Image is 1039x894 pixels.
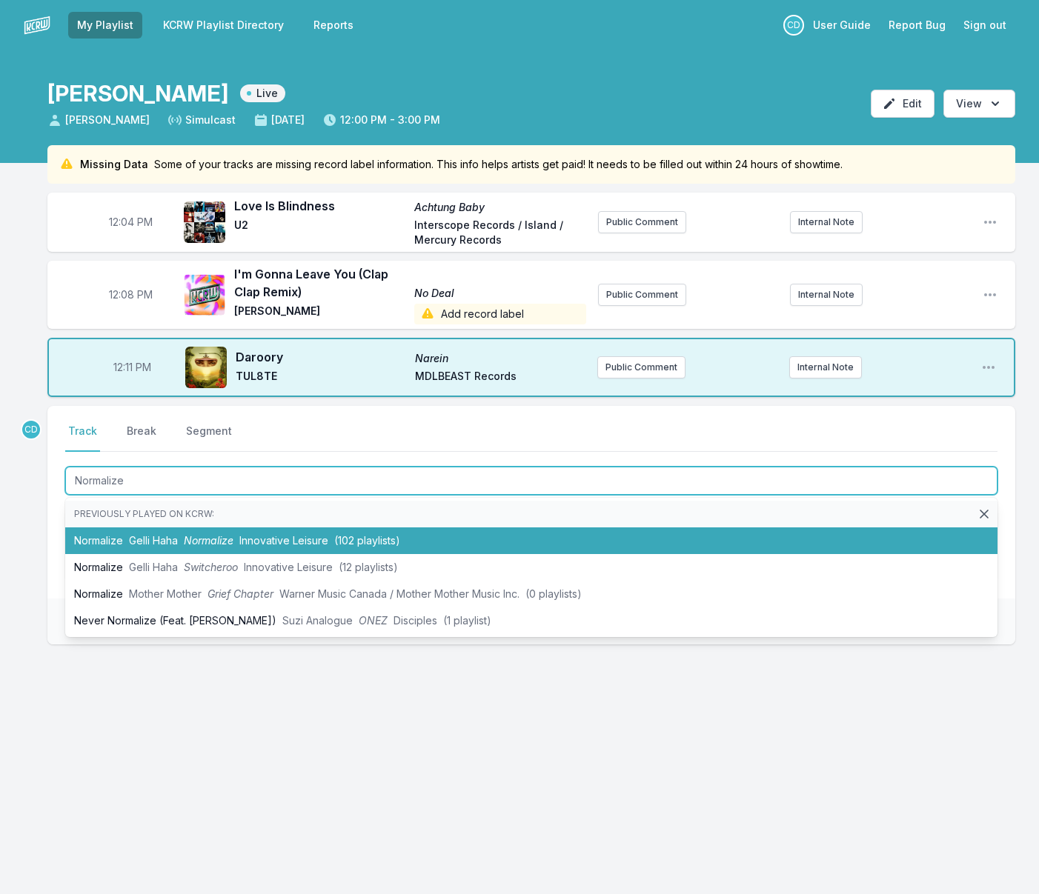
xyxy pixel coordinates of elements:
[790,211,863,233] button: Internal Note
[109,287,153,302] span: Timestamp
[234,304,405,324] span: [PERSON_NAME]
[322,113,440,127] span: 12:00 PM - 3:00 PM
[598,284,686,306] button: Public Comment
[185,347,227,388] img: Narein
[394,614,437,627] span: Disciples
[414,200,585,215] span: Achtung Baby
[47,80,228,107] h1: [PERSON_NAME]
[113,360,151,375] span: Timestamp
[234,197,405,215] span: Love Is Blindness
[24,12,50,39] img: logo-white-87cec1fa9cbef997252546196dc51331.png
[279,587,519,600] span: Warner Music Canada / Mother Mother Music Inc.
[109,215,153,230] span: Timestamp
[154,157,843,172] span: Some of your tracks are missing record label information. This info helps artists get paid! It ne...
[65,467,997,495] input: Track Title
[983,287,997,302] button: Open playlist item options
[790,284,863,306] button: Internal Note
[68,12,142,39] a: My Playlist
[236,348,406,366] span: Daroory
[183,424,235,452] button: Segment
[282,614,353,627] span: Suzi Analogue
[597,356,686,378] button: Public Comment
[47,113,150,127] span: [PERSON_NAME]
[305,12,362,39] a: Reports
[598,211,686,233] button: Public Comment
[239,534,328,547] span: Innovative Leisure
[789,356,862,378] button: Internal Note
[124,424,159,452] button: Break
[339,561,398,573] span: (12 playlists)
[240,84,285,102] span: Live
[943,90,1015,118] button: Open options
[880,12,955,39] a: Report Bug
[184,274,225,316] img: No Deal
[184,201,225,243] img: Achtung Baby
[443,614,491,627] span: (1 playlist)
[234,265,405,301] span: I'm Gonna Leave You (Clap Clap Remix)
[415,351,585,366] span: Narein
[154,12,293,39] a: KCRW Playlist Directory
[65,501,997,527] li: Previously played on KCRW:
[244,561,333,573] span: Innovative Leisure
[236,369,406,387] span: TUL8TE
[525,587,582,600] span: (0 playlists)
[414,286,585,301] span: No Deal
[65,581,997,607] li: Normalize
[415,369,585,387] span: MDLBEAST Records
[983,215,997,230] button: Open playlist item options
[234,218,405,247] span: U2
[184,561,238,573] span: Switcheroo
[65,607,997,634] li: Never Normalize (Feat. [PERSON_NAME])
[253,113,305,127] span: [DATE]
[129,561,178,573] span: Gelli Haha
[80,157,148,172] span: Missing Data
[334,534,400,547] span: (102 playlists)
[65,527,997,554] li: Normalize
[65,554,997,581] li: Normalize
[129,534,178,547] span: Gelli Haha
[129,587,202,600] span: Mother Mother
[981,360,996,375] button: Open playlist item options
[208,587,273,600] span: Grief Chapter
[167,113,236,127] span: Simulcast
[804,12,880,39] a: User Guide
[871,90,935,118] button: Edit
[21,419,42,440] p: Chris Douridas
[414,218,585,247] span: Interscope Records / Island / Mercury Records
[955,12,1015,39] button: Sign out
[65,424,100,452] button: Track
[359,614,388,627] span: ONEZ
[414,304,585,324] span: Add record label
[184,534,233,547] span: Normalize
[783,15,804,36] p: Chris Douridas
